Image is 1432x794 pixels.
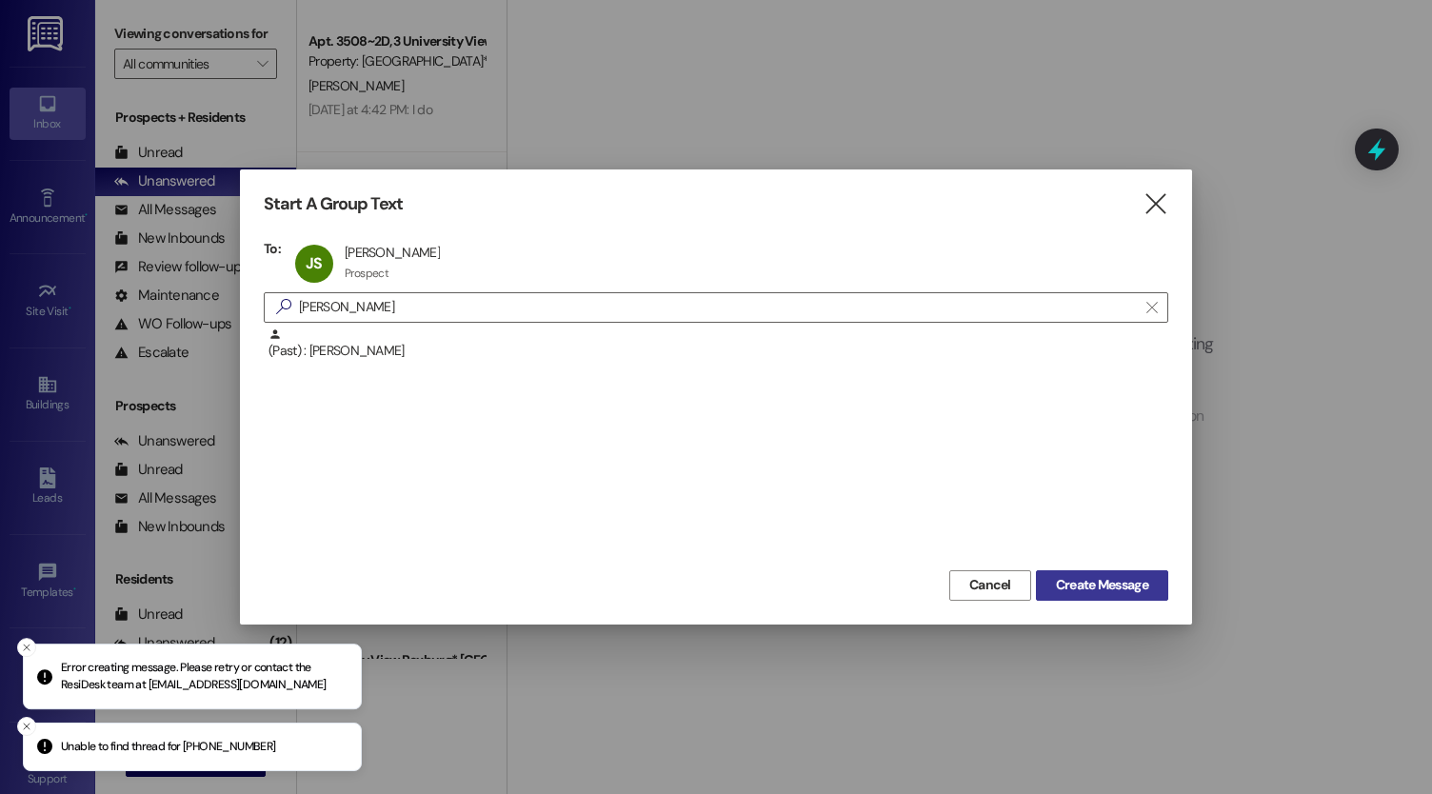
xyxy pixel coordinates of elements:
button: Close toast [17,717,36,736]
h3: Start A Group Text [264,193,403,215]
i:  [268,297,299,317]
i:  [1143,194,1168,214]
div: [PERSON_NAME] [345,244,440,261]
h3: To: [264,240,281,257]
div: Prospect [345,266,388,281]
span: JS [306,253,322,273]
span: Cancel [969,575,1011,595]
div: (Past) : [PERSON_NAME] [268,328,1168,361]
button: Create Message [1036,570,1168,601]
div: (Past) : [PERSON_NAME] [264,328,1168,375]
input: Search for any contact or apartment [299,294,1137,321]
button: Clear text [1137,293,1167,322]
button: Close toast [17,638,36,657]
p: Unable to find thread for [PHONE_NUMBER] [61,739,276,756]
span: Create Message [1056,575,1148,595]
p: Error creating message. Please retry or contact the ResiDesk team at [EMAIL_ADDRESS][DOMAIN_NAME] [61,660,346,693]
i:  [1146,300,1157,315]
button: Cancel [949,570,1031,601]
